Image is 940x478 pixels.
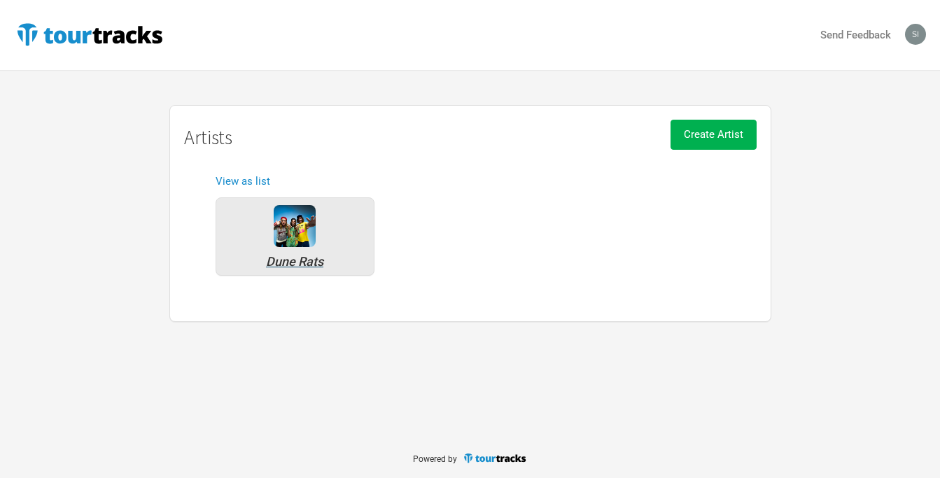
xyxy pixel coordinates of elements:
span: Powered by [413,454,457,464]
img: TourTracks [463,452,527,464]
h1: Artists [184,127,757,148]
span: Create Artist [684,128,743,141]
img: 0ec804f3-481d-4bf0-8711-a3c903b8a16b-Dune_Rats_WEB_by_Ian_Laidlaw-12.JPG.png [274,205,316,247]
button: Create Artist [671,120,757,150]
strong: Send Feedback [820,29,891,41]
img: simoncloonan [905,24,926,45]
div: Dune Rats [274,205,316,247]
img: TourTracks [14,20,165,48]
a: Dune Rats [209,190,381,283]
a: View as list [216,175,270,188]
div: Dune Rats [223,255,367,268]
